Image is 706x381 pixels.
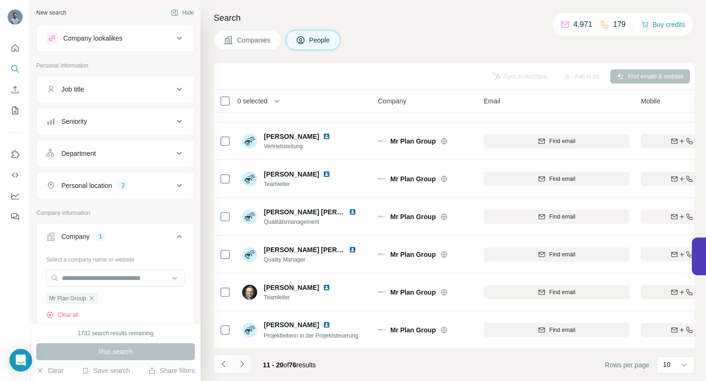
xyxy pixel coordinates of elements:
img: Avatar [242,247,257,262]
button: Clear [36,366,63,375]
button: Personal location2 [37,174,194,197]
span: Teamleiter [264,180,342,188]
img: LinkedIn logo [323,133,330,140]
span: Find email [549,212,575,221]
button: Save search [82,366,130,375]
button: Hide [164,6,201,20]
div: Job title [61,85,84,94]
img: Avatar [8,9,23,25]
span: Mobile [641,96,660,106]
span: Rows per page [605,360,649,370]
button: Seniority [37,110,194,133]
div: Seniority [61,117,87,126]
span: 76 [289,361,296,369]
span: Projektleiterin in der Projektsteuerung [264,332,358,339]
span: Find email [549,175,575,183]
div: Select a company name or website [46,252,185,264]
img: Logo of Mr Plan Group [378,326,386,334]
img: LinkedIn logo [323,284,330,291]
button: My lists [8,102,23,119]
img: Avatar [242,285,257,300]
div: 1 [95,232,106,241]
span: Email [484,96,500,106]
div: Company [61,232,90,241]
p: Company information [36,209,195,217]
span: Company [378,96,406,106]
span: Find email [549,326,575,334]
h4: Search [214,11,695,25]
img: Logo of Mr Plan Group [378,251,386,258]
span: Find email [549,137,575,145]
button: Enrich CSV [8,81,23,98]
button: Search [8,60,23,77]
div: Personal location [61,181,112,190]
button: Find email [484,172,630,186]
span: People [309,35,331,45]
p: 4,971 [573,19,592,30]
span: 0 selected [237,96,268,106]
span: Mr Plan Group [390,325,436,335]
img: LinkedIn logo [349,208,356,216]
button: Use Surfe on LinkedIn [8,146,23,163]
button: Feedback [8,208,23,225]
span: Vertriebsleitung [264,142,342,151]
span: Find email [549,250,575,259]
img: Logo of Mr Plan Group [378,288,386,296]
button: Company1 [37,225,194,252]
button: Share filters [148,366,195,375]
p: 179 [613,19,626,30]
img: Logo of Mr Plan Group [378,213,386,220]
div: Department [61,149,96,158]
img: Avatar [242,322,257,338]
img: LinkedIn logo [323,321,330,329]
span: Mr Plan Group [390,174,436,184]
img: LinkedIn logo [323,170,330,178]
div: 2 [118,181,128,190]
button: Find email [484,134,630,148]
p: 10 [663,360,671,369]
span: [PERSON_NAME] [264,132,319,141]
span: [PERSON_NAME] [264,320,319,330]
button: Clear all [46,311,78,319]
img: Avatar [242,134,257,149]
img: Logo of Mr Plan Group [378,137,386,145]
span: Teamleiter [264,293,342,302]
span: Companies [237,35,271,45]
button: Find email [484,323,630,337]
button: Buy credits [641,18,685,31]
img: Avatar [242,171,257,186]
span: 11 - 20 [263,361,284,369]
button: Navigate to previous page [214,355,233,373]
button: Dashboard [8,187,23,204]
div: Company lookalikes [63,34,122,43]
div: Open Intercom Messenger [9,349,32,372]
button: Job title [37,78,194,101]
span: results [263,361,316,369]
button: Use Surfe API [8,167,23,184]
button: Find email [484,285,630,299]
span: [PERSON_NAME] [PERSON_NAME] [264,246,377,254]
img: Logo of Mr Plan Group [378,175,386,183]
span: Find email [549,288,575,296]
button: Find email [484,210,630,224]
span: Mr Plan Group [49,294,86,303]
span: Mr Plan Group [390,136,436,146]
span: [PERSON_NAME] [264,283,319,292]
button: Company lookalikes [37,27,194,50]
span: of [284,361,289,369]
button: Find email [484,247,630,262]
span: [PERSON_NAME] [264,169,319,179]
span: Mr Plan Group [390,250,436,259]
span: [PERSON_NAME] [PERSON_NAME] [264,208,377,216]
span: Quality Manager [264,255,368,264]
span: Mr Plan Group [390,288,436,297]
button: Quick start [8,40,23,57]
button: Navigate to next page [233,355,252,373]
span: Mr Plan Group [390,212,436,221]
button: Department [37,142,194,165]
img: Avatar [242,209,257,224]
span: Qualitätsmanagement [264,218,368,226]
div: New search [36,8,66,17]
img: LinkedIn logo [349,246,356,254]
div: 1732 search results remaining [78,329,154,338]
